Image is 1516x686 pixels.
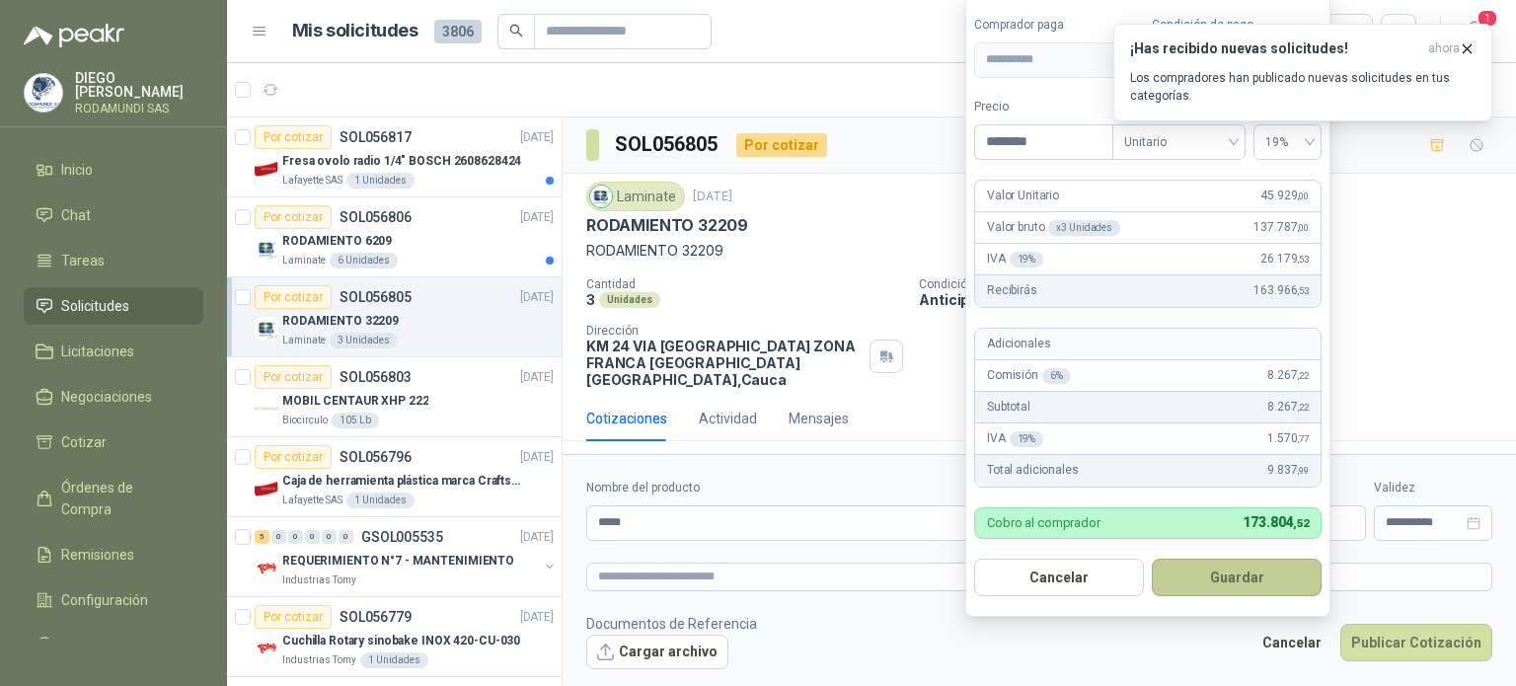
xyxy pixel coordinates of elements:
[1253,281,1309,300] span: 163.966
[1477,9,1498,28] span: 1
[919,291,1508,308] p: Anticipado
[282,173,342,189] p: Lafayette SAS
[227,597,562,677] a: Por cotizarSOL056779[DATE] Company LogoCuchilla Rotary sinobake INOX 420-CU-030Industrias Tomy1 U...
[586,408,667,429] div: Cotizaciones
[282,333,326,348] p: Laminate
[1130,40,1420,57] h3: ¡Has recibido nuevas solicitudes!
[987,187,1059,205] p: Valor Unitario
[227,277,562,357] a: Por cotizarSOL056805[DATE] Company LogoRODAMIENTO 32209Laminate3 Unidades
[590,186,612,207] img: Company Logo
[24,469,203,528] a: Órdenes de Compra
[1124,127,1234,157] span: Unitario
[1260,187,1309,205] span: 45.929
[61,341,134,362] span: Licitaciones
[227,357,562,437] a: Por cotizarSOL056803[DATE] Company LogoMOBIL CENTAUR XHP 222Biocirculo105 Lb
[282,472,528,491] p: Caja de herramienta plástica marca Craftsman de 26 pulgadas color rojo y nego
[586,635,728,670] button: Cargar archivo
[1251,624,1332,661] button: Cancelar
[987,398,1030,417] p: Subtotal
[586,215,748,236] p: RODAMIENTO 32209
[1457,14,1492,49] button: 1
[987,366,1071,385] p: Comisión
[520,448,554,467] p: [DATE]
[1267,429,1309,448] span: 1.570
[255,317,278,341] img: Company Logo
[361,530,443,544] p: GSOL005535
[599,292,660,308] div: Unidades
[322,530,337,544] div: 0
[586,324,862,338] p: Dirección
[61,544,134,566] span: Remisiones
[282,392,428,411] p: MOBIL CENTAUR XHP 222
[24,151,203,189] a: Inicio
[340,370,412,384] p: SOL056803
[1297,465,1309,476] span: ,99
[255,445,332,469] div: Por cotizar
[61,295,129,317] span: Solicitudes
[1297,191,1309,201] span: ,00
[340,610,412,624] p: SOL056779
[586,338,862,388] p: KM 24 VIA [GEOGRAPHIC_DATA] ZONA FRANCA [GEOGRAPHIC_DATA] [GEOGRAPHIC_DATA] , Cauca
[340,210,412,224] p: SOL056806
[61,431,107,453] span: Cotizar
[1297,254,1309,265] span: ,53
[1152,16,1322,35] label: Condición de pago
[520,288,554,307] p: [DATE]
[586,479,1091,497] label: Nombre del producto
[24,378,203,416] a: Negociaciones
[1340,624,1492,661] button: Publicar Cotización
[282,253,326,268] p: Laminate
[736,133,827,157] div: Por cotizar
[693,188,732,206] p: [DATE]
[339,530,353,544] div: 0
[1267,366,1309,385] span: 8.267
[255,397,278,420] img: Company Logo
[255,530,269,544] div: 5
[1010,252,1044,267] div: 19 %
[282,152,521,171] p: Fresa ovolo radio 1/4" BOSCH 2608628424
[255,525,558,588] a: 5 0 0 0 0 0 GSOL005535[DATE] Company LogoREQUERIMIENTO N°7 - MANTENIMIENTOIndustrias Tomy
[61,635,174,656] span: Manuales y ayuda
[699,408,757,429] div: Actividad
[282,493,342,508] p: Lafayette SAS
[255,205,332,229] div: Por cotizar
[330,253,398,268] div: 6 Unidades
[282,552,514,571] p: REQUERIMIENTO N°7 - MANTENIMIENTO
[789,408,849,429] div: Mensajes
[227,437,562,517] a: Por cotizarSOL056796[DATE] Company LogoCaja de herramienta plástica marca Craftsman de 26 pulgada...
[1297,222,1309,233] span: ,00
[1293,517,1309,530] span: ,52
[586,613,757,635] p: Documentos de Referencia
[255,557,278,580] img: Company Logo
[1297,285,1309,296] span: ,53
[282,652,356,668] p: Industrias Tomy
[1267,398,1309,417] span: 8.267
[24,581,203,619] a: Configuración
[61,250,105,271] span: Tareas
[1297,402,1309,413] span: ,22
[24,196,203,234] a: Chat
[615,129,720,160] h3: SOL056805
[340,450,412,464] p: SOL056796
[586,291,595,308] p: 3
[61,204,91,226] span: Chat
[987,429,1043,448] p: IVA
[292,17,418,45] h1: Mis solicitudes
[586,182,685,211] div: Laminate
[282,572,356,588] p: Industrias Tomy
[24,24,124,47] img: Logo peakr
[24,536,203,573] a: Remisiones
[340,130,412,144] p: SOL056817
[271,530,286,544] div: 0
[586,277,903,291] p: Cantidad
[346,173,415,189] div: 1 Unidades
[1152,559,1322,596] button: Guardar
[987,461,1079,480] p: Total adicionales
[255,477,278,500] img: Company Logo
[24,242,203,279] a: Tareas
[282,632,520,650] p: Cuchilla Rotary sinobake INOX 420-CU-030
[520,128,554,147] p: [DATE]
[434,20,482,43] span: 3806
[1428,40,1460,57] span: ahora
[1048,220,1120,236] div: x 3 Unidades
